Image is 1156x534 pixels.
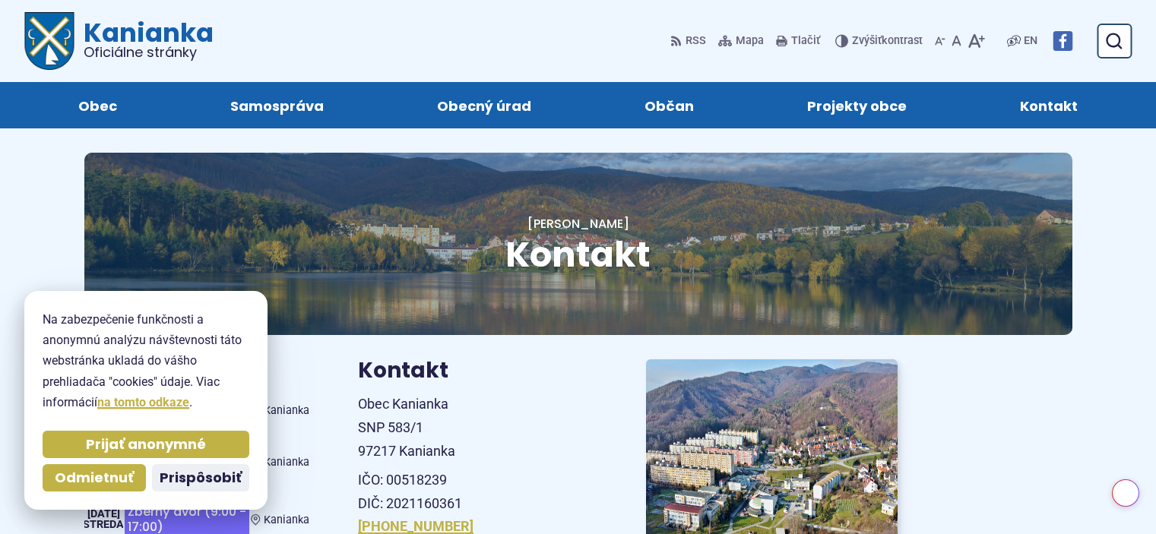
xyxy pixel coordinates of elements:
span: Oficiálne stránky [84,46,214,59]
span: Mapa [736,32,764,50]
span: EN [1024,32,1037,50]
button: Zmenšiť veľkosť písma [932,25,949,57]
a: RSS [670,25,709,57]
span: Kanianka [264,513,309,526]
a: Kontakt [979,82,1120,128]
a: [PHONE_NUMBER] [358,518,473,534]
a: [PERSON_NAME] [527,215,629,232]
span: Kontakt [505,230,651,279]
a: EN [1021,32,1040,50]
span: [DATE] [87,507,120,520]
span: RSS [686,32,706,50]
a: Obecný úrad [395,82,572,128]
a: Obec [36,82,158,128]
span: Odmietnuť [55,469,134,487]
a: Samospráva [188,82,365,128]
p: Na zabezpečenie funkčnosti a anonymnú analýzu návštevnosti táto webstránka ukladá do vášho prehli... [43,309,249,412]
button: Nastaviť pôvodnú veľkosť písma [949,25,964,57]
span: Kanianka [264,404,309,417]
span: Kontakt [1020,82,1078,128]
span: Obec Kanianka SNP 583/1 97217 Kanianka [358,396,455,458]
span: Obec [78,82,117,128]
span: kontrast [852,35,923,48]
span: Tlačiť [791,35,820,48]
button: Odmietnuť [43,464,146,491]
span: Samospráva [230,82,324,128]
button: Zvýšiťkontrast [835,25,926,57]
p: IČO: 00518239 DIČ: 2021160361 [358,469,610,515]
span: Zvýšiť [852,34,882,47]
span: Kanianka [74,20,214,59]
a: Projekty obce [766,82,949,128]
button: Prijať anonymné [43,431,249,458]
span: Prispôsobiť [160,469,242,487]
button: Tlačiť [773,25,823,57]
span: streda [83,518,124,531]
a: na tomto odkaze [97,395,189,409]
button: Zväčšiť veľkosť písma [964,25,988,57]
a: Občan [603,82,736,128]
a: Logo Kanianka, prejsť na domovskú stránku. [24,12,214,70]
span: Projekty obce [807,82,907,128]
span: Občan [645,82,694,128]
span: Kanianka [264,456,309,469]
span: Prijať anonymné [86,436,206,453]
h3: Kontakt [358,359,610,383]
img: Prejsť na domovskú stránku [24,12,74,70]
span: Obecný úrad [437,82,531,128]
a: Mapa [715,25,767,57]
button: Prispôsobiť [152,464,249,491]
img: Prejsť na Facebook stránku [1053,31,1072,51]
